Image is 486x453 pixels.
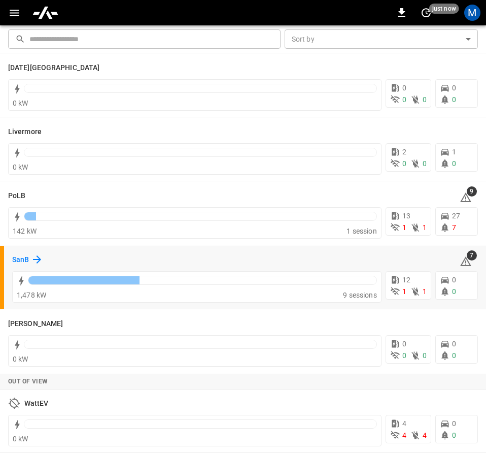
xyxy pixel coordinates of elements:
[402,340,406,348] span: 0
[467,186,477,197] span: 9
[402,159,406,168] span: 0
[429,4,459,14] span: just now
[423,351,427,360] span: 0
[402,95,406,104] span: 0
[13,227,37,235] span: 142 kW
[343,291,377,299] span: 9 sessions
[8,318,63,330] h6: Vernon
[452,84,456,92] span: 0
[452,340,456,348] span: 0
[13,99,28,107] span: 0 kW
[12,254,29,266] h6: SanB
[8,126,42,138] h6: Livermore
[17,291,46,299] span: 1,478 kW
[423,287,427,296] span: 1
[8,190,25,202] h6: PoLB
[346,227,376,235] span: 1 session
[402,351,406,360] span: 0
[452,276,456,284] span: 0
[464,5,480,21] div: profile-icon
[402,148,406,156] span: 2
[402,287,406,296] span: 1
[452,223,456,232] span: 7
[452,159,456,168] span: 0
[452,287,456,296] span: 0
[32,3,59,22] img: ampcontrol.io logo
[8,378,48,385] strong: Out of View
[402,84,406,92] span: 0
[423,159,427,168] span: 0
[24,398,49,409] h6: WattEV
[467,250,477,261] span: 7
[452,431,456,439] span: 0
[402,419,406,428] span: 4
[13,435,28,443] span: 0 kW
[402,276,410,284] span: 12
[402,212,410,220] span: 13
[8,62,99,74] h6: Karma Center
[452,419,456,428] span: 0
[423,95,427,104] span: 0
[402,223,406,232] span: 1
[418,5,434,21] button: set refresh interval
[452,148,456,156] span: 1
[452,351,456,360] span: 0
[452,95,456,104] span: 0
[13,163,28,171] span: 0 kW
[423,223,427,232] span: 1
[452,212,460,220] span: 27
[402,431,406,439] span: 4
[423,431,427,439] span: 4
[13,355,28,363] span: 0 kW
